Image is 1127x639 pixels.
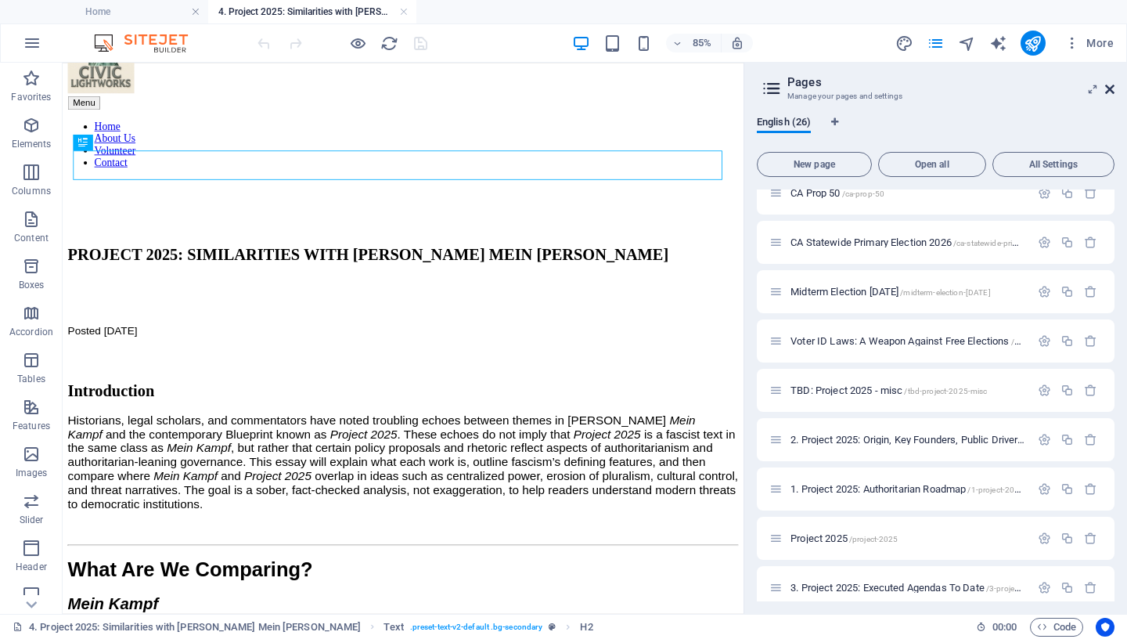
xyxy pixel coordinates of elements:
[1096,618,1114,637] button: Usercentrics
[13,618,361,637] a: Click to cancel selection. Double-click to open Pages
[904,387,987,395] span: /tbd-project-2025-misc
[1037,618,1076,637] span: Code
[895,34,914,52] button: design
[1084,236,1097,249] div: Remove
[787,89,1083,103] h3: Manage your pages and settings
[1058,31,1120,56] button: More
[19,279,45,291] p: Boxes
[1060,581,1074,594] div: Duplicate
[786,385,1030,395] div: TBD: Project 2025 - misc/tbd-project-2025-misc
[690,34,715,52] h6: 85%
[1060,236,1074,249] div: Duplicate
[1084,581,1097,594] div: Remove
[895,34,913,52] i: Design (Ctrl+Alt+Y)
[790,187,884,199] span: Click to open page
[790,532,898,544] span: Project 2025
[1060,433,1074,446] div: Duplicate
[885,160,979,169] span: Open all
[9,326,53,338] p: Accordion
[1038,581,1051,594] div: Settings
[20,514,44,526] p: Slider
[730,36,744,50] i: On resize automatically adjust zoom level to fit chosen device.
[1003,621,1006,633] span: :
[787,75,1114,89] h2: Pages
[11,91,51,103] p: Favorites
[12,138,52,150] p: Elements
[90,34,207,52] img: Editor Logo
[348,34,367,52] button: Click here to leave preview mode and continue editing
[786,533,1030,543] div: Project 2025/project-2025
[1024,34,1042,52] i: Publish
[786,484,1030,494] div: 1. Project 2025: Authoritarian Roadmap/1-project-2025-authoritarian-roadmap
[380,34,398,52] button: reload
[1084,482,1097,496] div: Remove
[757,116,1114,146] div: Language Tabs
[1060,482,1074,496] div: Duplicate
[1038,285,1051,298] div: Settings
[786,188,1030,198] div: CA Prop 50/ca-prop-50
[790,286,991,298] span: Click to open page
[878,152,986,177] button: Open all
[786,435,1030,445] div: 2. Project 2025: Origin, Key Founders, Public Drivers/2-project-2025-origin-founders-drivers
[786,287,1030,297] div: Midterm Election [DATE]/midterm-election-[DATE]
[1064,35,1114,51] span: More
[383,618,592,637] nav: breadcrumb
[790,483,1105,495] span: Click to open page
[1060,285,1074,298] div: Duplicate
[786,336,1030,346] div: Voter ID Laws: A Weapon Against Free Elections/voter-id-laws-a-weapon-against-free-elections
[992,618,1017,637] span: 00 00
[410,618,542,637] span: . preset-text-v2-default .bg-secondary
[666,34,722,52] button: 85%
[17,373,45,385] p: Tables
[549,623,556,631] i: This element is a customizable preset
[764,160,865,169] span: New page
[383,618,403,637] span: Click to select. Double-click to edit
[989,34,1007,52] i: AI Writer
[12,185,51,197] p: Columns
[1060,532,1074,545] div: Duplicate
[1084,433,1097,446] div: Remove
[1038,334,1051,348] div: Settings
[1038,482,1051,496] div: Settings
[757,152,872,177] button: New page
[1084,384,1097,397] div: Remove
[1060,186,1074,200] div: Duplicate
[786,237,1030,247] div: CA Statewide Primary Election 2026/ca-statewide-primary-election-2026
[1084,334,1097,348] div: Remove
[999,160,1107,169] span: All Settings
[958,34,976,52] i: Navigator
[967,486,1105,494] span: /1-project-2025-authoritarian-roadmap
[1060,384,1074,397] div: Duplicate
[927,34,945,52] button: pages
[1038,384,1051,397] div: Settings
[900,288,990,297] span: /midterm-election-[DATE]
[842,190,885,198] span: /ca-prop-50
[790,236,1082,248] span: Click to open page
[757,113,811,135] span: English (26)
[1084,532,1097,545] div: Remove
[992,152,1114,177] button: All Settings
[16,467,48,479] p: Images
[953,239,1082,247] span: /ca-statewide-primary-election-2026
[380,34,398,52] i: Reload page
[1060,334,1074,348] div: Duplicate
[989,34,1008,52] button: text_generator
[16,561,47,573] p: Header
[580,618,592,637] span: Click to select. Double-click to edit
[1038,236,1051,249] div: Settings
[14,232,49,244] p: Content
[976,618,1017,637] h6: Session time
[790,384,987,396] span: Click to open page
[208,3,416,20] h4: 4. Project 2025: Similarities with [PERSON_NAME] Mein [PERSON_NAME]
[1038,186,1051,200] div: Settings
[1021,31,1046,56] button: publish
[927,34,945,52] i: Pages (Ctrl+Alt+S)
[958,34,977,52] button: navigator
[1084,186,1097,200] div: Remove
[786,583,1030,593] div: 3. Project 2025: Executed Agendas To Date/3-project-2025-executed-agendas-to-date
[849,535,898,543] span: /project-2025
[1030,618,1083,637] button: Code
[1038,433,1051,446] div: Settings
[1084,285,1097,298] div: Remove
[13,420,50,432] p: Features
